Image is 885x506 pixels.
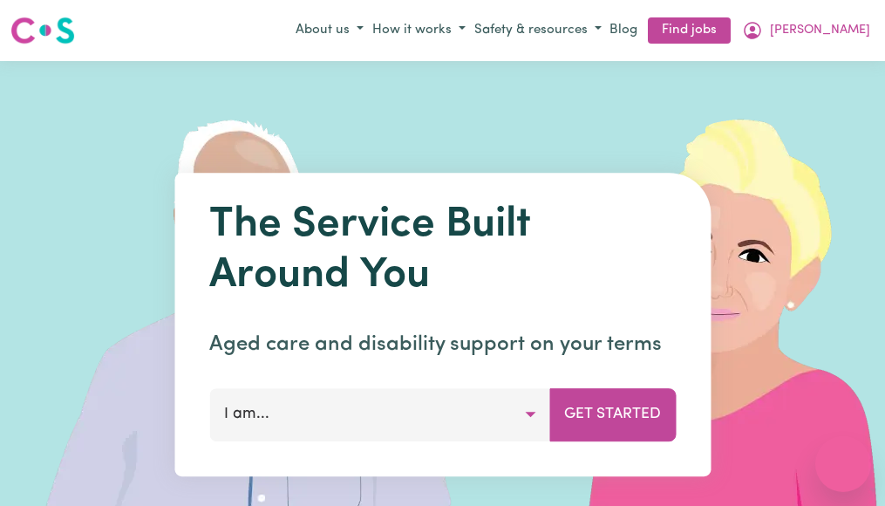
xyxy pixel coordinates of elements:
[209,388,550,441] button: I am...
[291,17,368,45] button: About us
[648,17,731,44] a: Find jobs
[470,17,606,45] button: Safety & resources
[606,17,641,44] a: Blog
[549,388,676,441] button: Get Started
[10,15,75,46] img: Careseekers logo
[770,21,870,40] span: [PERSON_NAME]
[209,201,676,301] h1: The Service Built Around You
[738,16,875,45] button: My Account
[10,10,75,51] a: Careseekers logo
[209,329,676,360] p: Aged care and disability support on your terms
[815,436,871,492] iframe: Button to launch messaging window
[368,17,470,45] button: How it works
